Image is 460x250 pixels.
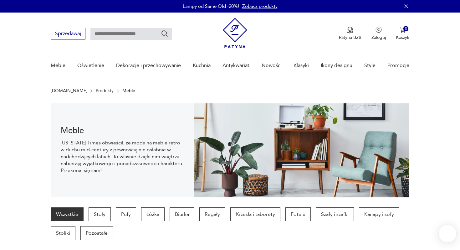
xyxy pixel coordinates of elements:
[51,226,75,240] a: Stoliki
[339,34,361,40] p: Patyna B2B
[439,225,456,242] iframe: Smartsupp widget button
[61,127,184,134] h1: Meble
[141,207,165,221] a: Łóżka
[321,54,352,78] a: Ikony designu
[51,207,84,221] a: Wszystkie
[96,88,114,93] a: Produkty
[371,27,386,40] button: Zaloguj
[194,103,409,197] img: Meble
[222,54,249,78] a: Antykwariat
[339,27,361,40] a: Ikona medaluPatyna B2B
[77,54,104,78] a: Oświetlenie
[262,54,282,78] a: Nowości
[89,207,111,221] a: Stoły
[396,34,409,40] p: Koszyk
[347,27,353,34] img: Ikona medalu
[376,27,382,33] img: Ikonka użytkownika
[51,32,85,36] a: Sprzedawaj
[294,54,309,78] a: Klasyki
[359,207,399,221] a: Kanapy i sofy
[51,28,85,39] button: Sprzedawaj
[230,207,280,221] a: Krzesła i taborety
[316,207,354,221] a: Szafy i szafki
[170,207,194,221] a: Biurka
[242,3,278,9] a: Zobacz produkty
[61,139,184,174] p: [US_STATE] Times obwieścił, że moda na meble retro w duchu mid-century z pewnością nie osłabnie w...
[371,34,386,40] p: Zaloguj
[122,88,135,93] p: Meble
[161,30,168,37] button: Szukaj
[51,54,65,78] a: Meble
[403,26,409,31] div: 0
[193,54,211,78] a: Kuchnia
[223,18,247,48] img: Patyna - sklep z meblami i dekoracjami vintage
[80,226,113,240] a: Pozostałe
[183,3,239,9] p: Lampy od Same Old -20%!
[199,207,225,221] a: Regały
[396,27,409,40] button: 0Koszyk
[116,207,136,221] a: Pufy
[339,27,361,40] button: Patyna B2B
[364,54,376,78] a: Style
[285,207,311,221] a: Fotele
[116,54,181,78] a: Dekoracje i przechowywanie
[400,27,406,33] img: Ikona koszyka
[387,54,409,78] a: Promocje
[51,88,87,93] a: [DOMAIN_NAME]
